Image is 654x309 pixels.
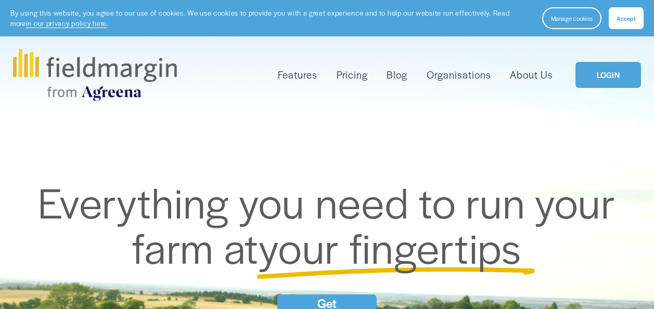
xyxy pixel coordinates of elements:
[13,49,176,101] img: fieldmargin.com
[551,14,593,22] span: Manage cookies
[26,18,107,28] a: in our privacy policy here
[617,14,636,22] span: Accept
[259,217,521,276] span: your fingertips
[427,67,491,83] a: Organisations
[609,7,644,29] button: Accept
[510,67,553,83] a: About Us
[387,67,407,83] a: Blog
[278,67,317,83] a: folder dropdown
[278,68,317,82] span: Features
[38,172,625,276] span: Everything you need to run your farm at
[337,67,368,83] a: Pricing
[10,8,532,28] p: By using this website, you agree to our use of cookies. We use cookies to provide you with a grea...
[542,7,601,29] button: Manage cookies
[575,62,641,88] a: LOGIN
